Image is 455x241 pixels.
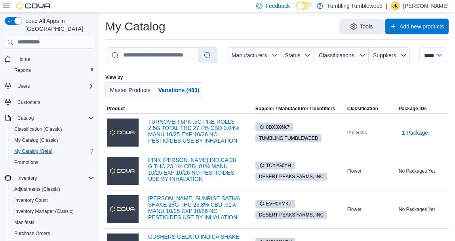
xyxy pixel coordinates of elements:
[397,205,449,214] div: No Packages Yet
[17,56,30,62] span: Home
[14,219,34,226] span: Manifests
[148,157,241,182] a: PINK [PERSON_NAME] INDICA 28 G THC 23.1% CBD .01% MANU 10/25 EXP 10/26 NO PESTICIDES USE BY INHAL...
[110,87,150,93] span: Master Products
[397,166,449,176] div: No Packages Yet
[14,67,31,73] span: Reports
[346,128,397,137] div: Pre-Rolls
[14,81,94,91] span: Users
[2,96,97,108] button: Customers
[105,82,155,98] button: Master Products
[17,115,34,121] span: Catalog
[14,54,94,64] span: Home
[232,52,267,58] span: Manufacturers
[14,148,53,154] span: My Catalog (Beta)
[8,195,97,206] button: Inventory Count
[14,97,94,107] span: Customers
[255,105,335,112] div: Supplier / Manufacturer / Identifiers
[281,47,314,63] button: Status
[314,47,369,63] button: Classifications
[14,126,62,132] span: Classification (Classic)
[266,2,290,10] span: Feedback
[369,47,410,63] button: Suppliers
[11,147,56,156] a: My Catalog (Beta)
[14,159,38,166] span: Promotions
[392,1,398,11] span: JK
[148,195,241,220] a: [PERSON_NAME] SUNRISE SATIVA SHAKE 28G THC 25.8% CBD .01% MANU 10/25 EXP 10/26 NO PESTICIDES USE ...
[107,105,125,112] span: Product
[22,17,94,33] span: Load All Apps in [GEOGRAPHIC_DATA]
[14,55,33,64] a: Home
[399,105,427,112] span: Package IDs
[11,158,42,167] a: Promotions
[105,19,166,34] h1: My Catalog
[14,173,40,183] button: Inventory
[107,195,139,223] img: CHIQUITA SUNRISE SATIVA SHAKE 28G THC 25.8% CBD .01% MANU 10/25 EXP 10/26 NO PESTICIDES USE BY IN...
[11,229,94,238] span: Purchase Orders
[360,23,373,30] span: Tools
[11,158,94,167] span: Promotions
[14,197,48,203] span: Inventory Count
[8,124,97,135] button: Classification (Classic)
[11,147,94,156] span: My Catalog (Beta)
[390,1,400,11] div: Jessica Knight
[11,185,94,194] span: Adjustments (Classic)
[259,135,318,142] span: TUMBLING TUMBLEWEED
[259,162,291,169] span: TCY2G0YH
[11,124,94,134] span: Classification (Classic)
[8,228,97,239] button: Purchase Orders
[385,19,449,34] button: Add new products
[296,2,313,10] input: Dark Mode
[259,173,324,180] span: DESERT PEAKS FARMS, INC
[373,52,396,58] span: Suppliers
[2,81,97,92] button: Users
[14,230,50,237] span: Purchase Orders
[8,157,97,168] button: Promotions
[14,208,74,215] span: Inventory Manager (Classic)
[17,175,37,181] span: Inventory
[255,134,322,142] span: TUMBLING TUMBLEWEED
[11,207,77,216] a: Inventory Manager (Classic)
[400,23,444,30] span: Add new products
[402,129,428,137] span: 1 Package
[319,52,354,58] span: Classifications
[11,218,38,227] a: Manifests
[327,1,383,11] p: Tumbling Tumbleweed
[8,146,97,157] button: My Catalog (Beta)
[17,83,30,89] span: Users
[255,173,327,181] span: DESERT PEAKS FARMS, INC
[8,206,97,217] button: Inventory Manager (Classic)
[14,98,44,107] a: Customers
[8,65,97,76] button: Reports
[11,218,94,227] span: Manifests
[347,105,378,112] span: Classification
[386,1,387,11] p: |
[148,119,241,144] a: TURNOVER 5PK .5G PRE-ROLLS 2.5G TOTAL THC 27.4% CBD 0.04% MANU 10/25 EXP 10/26 NO PESTICIDES USE ...
[11,229,53,238] a: Purchase Orders
[14,113,94,123] span: Catalog
[2,113,97,124] button: Catalog
[11,66,34,75] a: Reports
[14,173,94,183] span: Inventory
[255,123,293,131] span: 8DX3X6K7
[259,211,324,218] span: DESERT PEAKS FARMS, INC
[14,81,33,91] button: Users
[244,105,335,112] span: Supplier / Manufacturer / Identifiers
[14,186,60,192] span: Adjustments (Classic)
[11,66,94,75] span: Reports
[107,157,139,185] img: PINK RUNTZ INDICA 28 G THC 23.1% CBD .01% MANU 10/25 EXP 10/26 NO PESTICIDES USE BY INHALATION
[11,136,94,145] span: My Catalog (Classic)
[107,119,139,146] img: TURNOVER 5PK .5G PRE-ROLLS 2.5G TOTAL THC 27.4% CBD 0.04% MANU 10/25 EXP 10/26 NO PESTICIDES USE ...
[17,99,40,105] span: Customers
[11,136,61,145] a: My Catalog (Classic)
[339,19,384,34] button: Tools
[255,200,295,208] span: EVH0YMK7
[346,205,397,214] div: Flower
[259,124,289,131] span: 8DX3X6K7
[16,2,51,10] img: Cova
[403,1,449,11] p: [PERSON_NAME]
[155,82,203,98] button: Variations (483)
[105,74,123,81] label: View by
[11,207,94,216] span: Inventory Manager (Classic)
[11,196,94,205] span: Inventory Count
